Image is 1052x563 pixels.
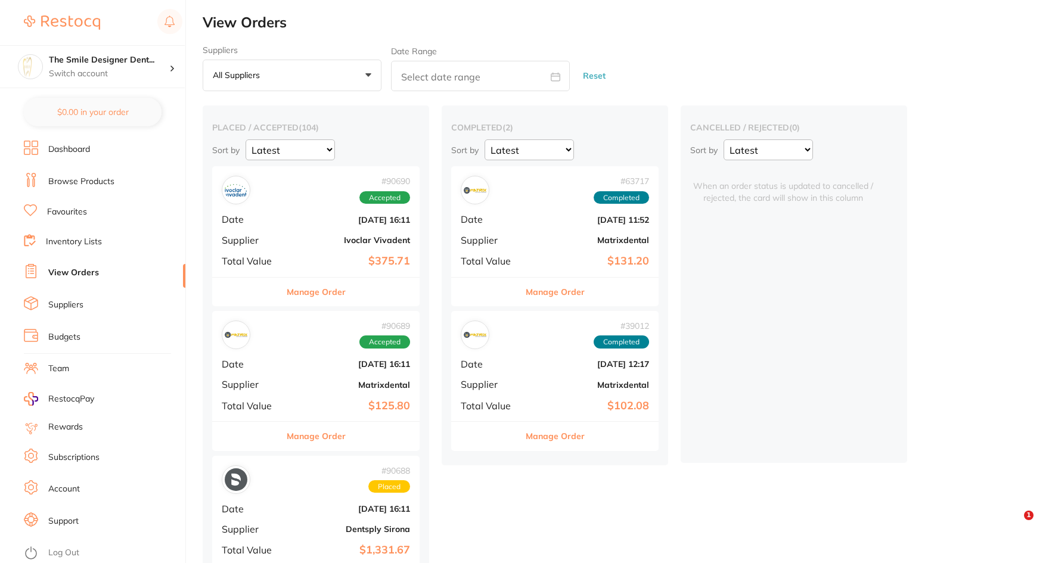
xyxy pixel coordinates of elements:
[18,55,42,79] img: The Smile Designer Dental Studio
[451,145,479,155] p: Sort by
[287,422,346,450] button: Manage Order
[359,321,410,331] span: # 90689
[48,267,99,279] a: View Orders
[461,235,520,245] span: Supplier
[47,206,87,218] a: Favourites
[291,255,410,267] b: $375.71
[48,515,79,527] a: Support
[222,256,281,266] span: Total Value
[530,400,649,412] b: $102.08
[225,324,247,346] img: Matrixdental
[48,452,100,464] a: Subscriptions
[48,176,114,188] a: Browse Products
[464,324,486,346] img: Matrixdental
[222,379,281,390] span: Supplier
[461,400,520,411] span: Total Value
[461,379,520,390] span: Supplier
[203,45,381,55] label: Suppliers
[359,335,410,349] span: Accepted
[391,61,570,91] input: Select date range
[368,466,410,475] span: # 90688
[24,15,100,30] img: Restocq Logo
[49,54,169,66] h4: The Smile Designer Dental Studio
[291,524,410,534] b: Dentsply Sirona
[48,547,79,559] a: Log Out
[368,480,410,493] span: Placed
[594,321,649,331] span: # 39012
[291,215,410,225] b: [DATE] 16:11
[530,255,649,267] b: $131.20
[222,235,281,245] span: Supplier
[526,422,585,450] button: Manage Order
[461,256,520,266] span: Total Value
[212,122,420,133] h2: placed / accepted ( 104 )
[212,311,420,451] div: Matrixdental#90689AcceptedDate[DATE] 16:11SupplierMatrixdentalTotal Value$125.80Manage Order
[464,179,486,201] img: Matrixdental
[690,166,876,204] span: When an order status is updated to cancelled / rejected, the card will show in this column
[690,145,718,155] p: Sort by
[530,380,649,390] b: Matrixdental
[225,468,247,491] img: Dentsply Sirona
[222,214,281,225] span: Date
[291,359,410,369] b: [DATE] 16:11
[24,98,162,126] button: $0.00 in your order
[461,359,520,369] span: Date
[291,544,410,556] b: $1,331.67
[222,359,281,369] span: Date
[212,145,240,155] p: Sort by
[48,144,90,155] a: Dashboard
[222,503,281,514] span: Date
[222,400,281,411] span: Total Value
[690,122,898,133] h2: cancelled / rejected ( 0 )
[24,9,100,36] a: Restocq Logo
[579,60,609,92] button: Reset
[24,392,38,406] img: RestocqPay
[391,46,437,56] label: Date Range
[225,179,247,201] img: Ivoclar Vivadent
[222,524,281,534] span: Supplier
[530,235,649,245] b: Matrixdental
[594,176,649,186] span: # 63717
[594,191,649,204] span: Completed
[291,504,410,514] b: [DATE] 16:11
[48,421,83,433] a: Rewards
[1024,511,1034,520] span: 1
[46,236,102,248] a: Inventory Lists
[526,278,585,306] button: Manage Order
[359,176,410,186] span: # 90690
[291,400,410,412] b: $125.80
[48,299,83,311] a: Suppliers
[291,235,410,245] b: Ivoclar Vivadent
[451,122,659,133] h2: completed ( 2 )
[530,215,649,225] b: [DATE] 11:52
[359,191,410,204] span: Accepted
[461,214,520,225] span: Date
[48,331,80,343] a: Budgets
[291,380,410,390] b: Matrixdental
[222,545,281,555] span: Total Value
[594,335,649,349] span: Completed
[49,68,169,80] p: Switch account
[530,359,649,369] b: [DATE] 12:17
[203,60,381,92] button: All suppliers
[213,70,265,80] p: All suppliers
[48,393,94,405] span: RestocqPay
[287,278,346,306] button: Manage Order
[48,363,69,375] a: Team
[24,544,182,563] button: Log Out
[1000,511,1028,539] iframe: Intercom live chat
[24,392,94,406] a: RestocqPay
[203,14,1052,31] h2: View Orders
[212,166,420,306] div: Ivoclar Vivadent#90690AcceptedDate[DATE] 16:11SupplierIvoclar VivadentTotal Value$375.71Manage Order
[48,483,80,495] a: Account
